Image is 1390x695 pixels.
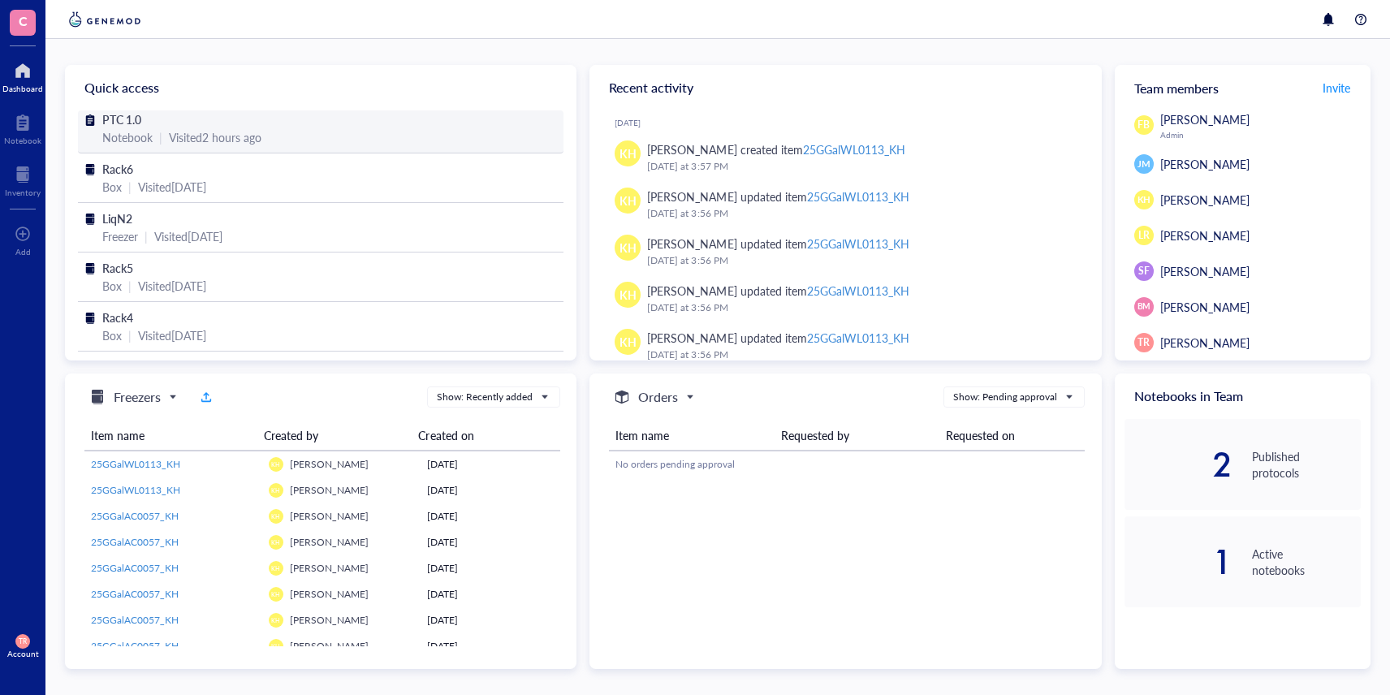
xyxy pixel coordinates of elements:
[1137,118,1150,132] span: FB
[272,539,281,546] span: KH
[272,565,281,572] span: KH
[602,275,1088,322] a: KH[PERSON_NAME] updated item25GGalWL0113_KH[DATE] at 3:56 PM
[1115,65,1371,110] div: Team members
[638,387,678,407] h5: Orders
[91,613,256,628] a: 25GGalAC0057_KH
[647,282,909,300] div: [PERSON_NAME] updated item
[1160,335,1250,351] span: [PERSON_NAME]
[647,205,1075,222] div: [DATE] at 3:56 PM
[619,192,637,209] span: KH
[290,483,369,497] span: [PERSON_NAME]
[290,561,369,575] span: [PERSON_NAME]
[102,309,133,326] span: Rack4
[1160,156,1250,172] span: [PERSON_NAME]
[91,587,256,602] a: 25GGalAC0057_KH
[5,162,41,197] a: Inventory
[803,141,905,158] div: 25GGalWL0113_KH
[953,390,1057,404] div: Show: Pending approval
[272,643,281,650] span: KH
[602,181,1088,228] a: KH[PERSON_NAME] updated item25GGalWL0113_KH[DATE] at 3:56 PM
[427,457,554,472] div: [DATE]
[602,228,1088,275] a: KH[PERSON_NAME] updated item25GGalWL0113_KH[DATE] at 3:56 PM
[65,10,145,29] img: genemod-logo
[19,637,27,645] span: TR
[154,227,222,245] div: Visited [DATE]
[128,178,132,196] div: |
[1137,158,1150,171] span: JM
[427,639,554,654] div: [DATE]
[102,277,122,295] div: Box
[91,509,256,524] a: 25GGalAC0057_KH
[290,535,369,549] span: [PERSON_NAME]
[65,65,576,110] div: Quick access
[1138,264,1150,278] span: SF
[1125,549,1233,575] div: 1
[138,277,206,295] div: Visited [DATE]
[647,140,904,158] div: [PERSON_NAME] created item
[619,286,637,304] span: KH
[1115,373,1371,419] div: Notebooks in Team
[615,457,1078,472] div: No orders pending approval
[102,178,122,196] div: Box
[91,483,180,497] span: 25GGalWL0113_KH
[19,11,28,31] span: C
[647,188,909,205] div: [PERSON_NAME] updated item
[7,649,39,658] div: Account
[1137,193,1150,207] span: KH
[1138,228,1150,243] span: LR
[15,247,31,257] div: Add
[775,421,939,451] th: Requested by
[427,509,554,524] div: [DATE]
[4,110,41,145] a: Notebook
[602,322,1088,369] a: KH[PERSON_NAME] updated item25GGalWL0113_KH[DATE] at 3:56 PM
[619,333,637,351] span: KH
[84,421,257,451] th: Item name
[602,134,1088,181] a: KH[PERSON_NAME] created item25GGalWL0113_KH[DATE] at 3:57 PM
[427,535,554,550] div: [DATE]
[91,457,180,471] span: 25GGalWL0113_KH
[272,461,281,468] span: KH
[102,227,138,245] div: Freezer
[412,421,547,451] th: Created on
[159,128,162,146] div: |
[1252,546,1361,578] div: Active notebooks
[647,253,1075,269] div: [DATE] at 3:56 PM
[102,161,133,177] span: Rack6
[272,617,281,624] span: KH
[619,145,637,162] span: KH
[1137,335,1150,350] span: TR
[290,639,369,653] span: [PERSON_NAME]
[609,421,774,451] th: Item name
[2,84,43,93] div: Dashboard
[91,483,256,498] a: 25GGalWL0113_KH
[1252,448,1361,481] div: Published protocols
[647,329,909,347] div: [PERSON_NAME] updated item
[91,535,179,549] span: 25GGalAC0057_KH
[102,128,153,146] div: Notebook
[1160,227,1250,244] span: [PERSON_NAME]
[272,591,281,598] span: KH
[807,330,909,346] div: 25GGalWL0113_KH
[647,300,1075,316] div: [DATE] at 3:56 PM
[427,613,554,628] div: [DATE]
[5,188,41,197] div: Inventory
[145,227,148,245] div: |
[114,387,161,407] h5: Freezers
[91,561,179,575] span: 25GGalAC0057_KH
[807,188,909,205] div: 25GGalWL0113_KH
[290,587,369,601] span: [PERSON_NAME]
[2,58,43,93] a: Dashboard
[138,178,206,196] div: Visited [DATE]
[91,457,256,472] a: 25GGalWL0113_KH
[589,65,1101,110] div: Recent activity
[647,235,909,253] div: [PERSON_NAME] updated item
[91,613,179,627] span: 25GGalAC0057_KH
[427,483,554,498] div: [DATE]
[427,561,554,576] div: [DATE]
[1125,451,1233,477] div: 2
[4,136,41,145] div: Notebook
[102,326,122,344] div: Box
[290,613,369,627] span: [PERSON_NAME]
[1322,75,1351,101] a: Invite
[91,509,179,523] span: 25GGalAC0057_KH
